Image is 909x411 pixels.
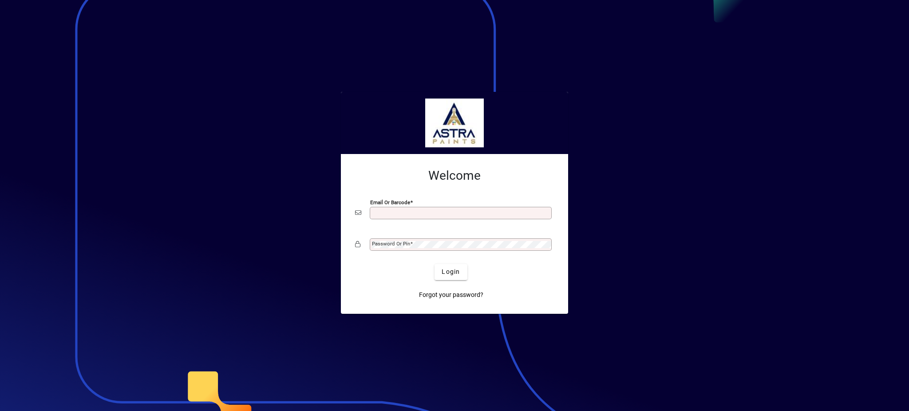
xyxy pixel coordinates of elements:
[370,199,410,205] mat-label: Email or Barcode
[415,287,487,303] a: Forgot your password?
[435,264,467,280] button: Login
[372,241,410,247] mat-label: Password or Pin
[355,168,554,183] h2: Welcome
[419,290,483,300] span: Forgot your password?
[442,267,460,277] span: Login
